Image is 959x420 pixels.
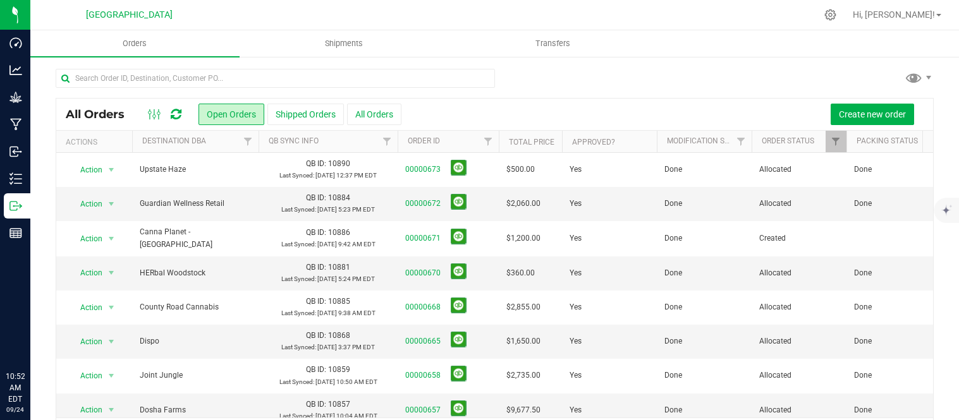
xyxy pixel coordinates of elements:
button: Create new order [831,104,914,125]
span: Upstate Haze [140,164,251,176]
span: 10881 [328,263,350,272]
span: Action [69,195,103,213]
button: Open Orders [199,104,264,125]
span: Yes [570,335,582,347]
a: Modification Status [667,136,747,145]
a: Filter [731,131,752,152]
span: [DATE] 10:04 AM EDT [315,412,377,419]
span: $1,200.00 [506,232,541,244]
span: Action [69,264,103,282]
span: Done [664,301,682,313]
span: Done [664,232,682,244]
span: Yes [570,164,582,176]
span: 10886 [328,228,350,237]
a: Total Price [509,138,554,147]
div: Actions [66,138,127,147]
span: Action [69,367,103,385]
span: select [104,161,119,179]
span: Dosha Farms [140,404,251,416]
span: $2,855.00 [506,301,541,313]
a: Shipments [240,30,449,57]
a: 00000665 [405,335,441,347]
span: select [104,367,119,385]
span: 10890 [328,159,350,168]
span: select [104,230,119,248]
span: 10857 [328,400,350,409]
a: Orders [30,30,240,57]
span: QB ID: [306,400,326,409]
span: Orders [106,38,164,49]
a: Filter [377,131,398,152]
span: QB ID: [306,159,326,168]
inline-svg: Dashboard [9,37,22,49]
a: Destination DBA [142,136,206,145]
span: Action [69,401,103,419]
button: All Orders [347,104,401,125]
span: $500.00 [506,164,535,176]
span: HERbal Woodstock [140,267,251,279]
span: Yes [570,232,582,244]
span: Allocated [759,198,839,210]
div: Manage settings [822,9,838,21]
span: $360.00 [506,267,535,279]
span: [DATE] 5:24 PM EDT [317,275,375,282]
inline-svg: Grow [9,91,22,104]
span: Last Synced: [279,172,314,179]
inline-svg: Analytics [9,64,22,76]
span: select [104,264,119,282]
span: Yes [570,267,582,279]
span: 10859 [328,365,350,374]
span: Done [664,369,682,381]
span: Hi, [PERSON_NAME]! [853,9,935,20]
span: Done [854,267,872,279]
span: Done [854,369,872,381]
span: Allocated [759,335,839,347]
span: Done [854,335,872,347]
span: [DATE] 3:37 PM EDT [317,344,375,351]
span: 10868 [328,331,350,340]
span: select [104,333,119,351]
span: Done [854,404,872,416]
span: Last Synced: [281,206,316,213]
span: [DATE] 10:50 AM EDT [315,378,377,385]
span: Dispo [140,335,251,347]
span: select [104,401,119,419]
inline-svg: Manufacturing [9,118,22,131]
span: QB ID: [306,365,326,374]
span: Allocated [759,404,839,416]
span: select [104,299,119,316]
span: Last Synced: [279,378,314,385]
iframe: Resource center unread badge [37,317,52,332]
span: Create new order [839,109,906,119]
a: Filter [920,131,941,152]
span: QB ID: [306,228,326,237]
span: Done [854,164,872,176]
span: Created [759,232,839,244]
span: Action [69,299,103,316]
a: 00000671 [405,232,441,244]
p: 10:52 AM EDT [6,371,25,405]
a: Order Status [762,136,814,145]
span: Done [854,198,872,210]
span: [GEOGRAPHIC_DATA] [86,9,173,20]
a: Approved? [572,138,615,147]
a: Filter [238,131,259,152]
a: Transfers [448,30,657,57]
span: Last Synced: [279,412,314,419]
span: Done [664,404,682,416]
span: Done [664,267,682,279]
span: Shipments [308,38,380,49]
span: Transfers [518,38,587,49]
button: Shipped Orders [267,104,344,125]
span: Action [69,333,103,351]
span: $2,735.00 [506,369,541,381]
span: Last Synced: [281,275,316,282]
span: Action [69,161,103,179]
a: Filter [478,131,499,152]
input: Search Order ID, Destination, Customer PO... [56,69,495,88]
span: County Road Cannabis [140,301,251,313]
span: select [104,195,119,213]
p: 09/24 [6,405,25,414]
inline-svg: Reports [9,227,22,239]
a: QB Sync Info [269,136,319,145]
